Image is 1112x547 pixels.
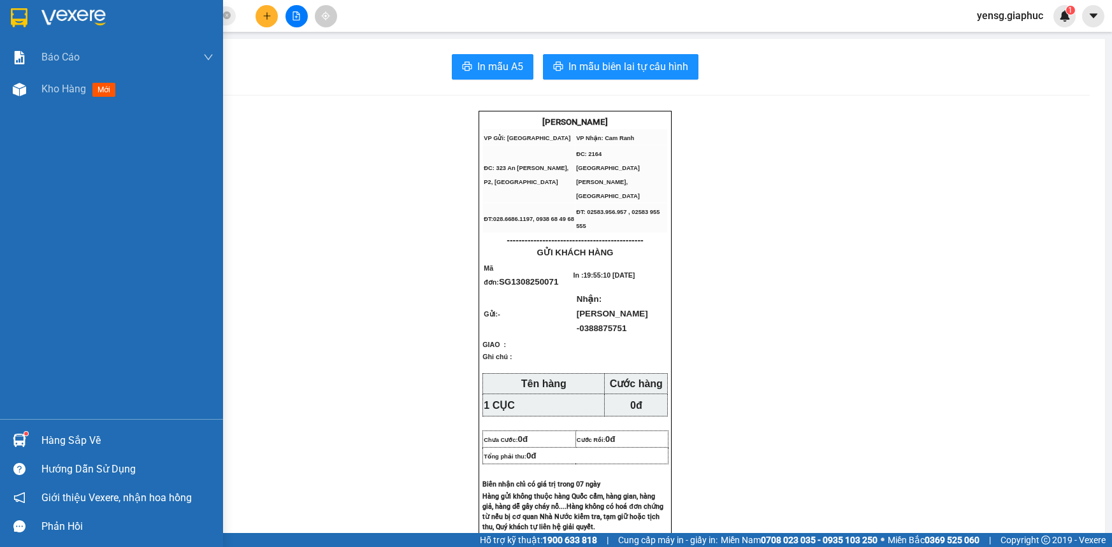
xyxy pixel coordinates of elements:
span: printer [553,61,563,73]
span: plus [263,11,271,20]
span: Gửi: [484,310,500,318]
span: caret-down [1088,10,1099,22]
span: VP Nhận: Cam Ranh [576,135,634,141]
span: 0đ [526,451,537,460]
span: In : [573,271,635,279]
span: In mẫu A5 [477,59,523,75]
span: ĐC: 2164 [GEOGRAPHIC_DATA][PERSON_NAME], [GEOGRAPHIC_DATA] [576,151,640,199]
span: Biên nhận chỉ có giá trị trong 07 ngày [482,480,600,488]
strong: Cước hàng [610,378,663,389]
span: Chưa Cước: [484,437,528,443]
span: 0đ [630,400,642,411]
div: Phản hồi [41,517,213,536]
span: ---------------------------------------------- [507,235,643,245]
span: VP Gửi: [GEOGRAPHIC_DATA] [484,135,570,141]
strong: Tên hàng [521,378,567,389]
button: printerIn mẫu A5 [452,54,533,80]
span: Cung cấp máy in - giấy in: [618,533,718,547]
span: ĐT: 02583.956.957 , 02583 955 555 [576,209,660,229]
span: 0đ [605,434,616,444]
span: GỬI KHÁCH HÀNG [537,248,614,257]
div: Hướng dẫn sử dụng [41,460,213,479]
span: Miền Bắc [888,533,979,547]
span: yensg.giaphuc [967,8,1053,24]
button: caret-down [1082,5,1104,27]
span: Hàng gửi không thuộc hàng Quốc cấm, hàng gian, hàng giả, hàng dễ gây cháy nổ....Hàng không có hoá... [482,492,663,531]
span: close-circle [223,11,231,19]
span: 1 CỤC [484,400,514,411]
span: Tổng phải thu: [484,453,536,460]
span: down [203,52,213,62]
span: ĐC: 323 An [PERSON_NAME], P2, [GEOGRAPHIC_DATA] [484,165,568,185]
span: mới [92,83,115,97]
span: 0đ [518,434,528,444]
span: Báo cáo [41,49,80,65]
button: aim [315,5,337,27]
span: In mẫu biên lai tự cấu hình [568,59,688,75]
span: close-circle [223,10,231,22]
span: : [496,278,558,286]
span: question-circle [13,463,25,475]
span: - [498,310,500,318]
span: 1 [1068,6,1072,15]
span: Ghi chú : [482,353,512,360]
span: ⚪️ [881,537,885,543]
span: | [607,533,609,547]
strong: [PERSON_NAME] [542,117,608,127]
span: printer [462,61,472,73]
span: ĐT:028.6686.1197, 0938 68 49 68 [484,216,574,222]
strong: 0369 525 060 [925,535,979,545]
span: Hỗ trợ kỹ thuật: [480,533,597,547]
img: solution-icon [13,51,26,64]
strong: 0708 023 035 - 0935 103 250 [761,535,877,545]
span: copyright [1041,536,1050,544]
span: Giới thiệu Vexere, nhận hoa hồng [41,490,192,506]
span: 0388875751 [579,323,626,333]
div: Hàng sắp về [41,431,213,450]
span: Miền Nam [721,533,877,547]
span: aim [321,11,330,20]
button: printerIn mẫu biên lai tự cấu hình [543,54,698,80]
span: Kho hàng [41,83,86,95]
span: GIAO : [482,341,524,348]
sup: 1 [1066,6,1075,15]
img: icon-new-feature [1059,10,1071,22]
span: | [989,533,991,547]
button: file-add [285,5,308,27]
img: warehouse-icon [13,83,26,96]
span: file-add [292,11,301,20]
span: [PERSON_NAME] - [577,309,648,333]
span: Nhận: [577,294,648,333]
span: notification [13,492,25,504]
span: message [13,520,25,532]
sup: 1 [24,432,28,436]
span: Cước Rồi: [577,437,616,443]
img: logo-vxr [11,8,27,27]
span: Mã đơn [484,264,496,286]
img: warehouse-icon [13,434,26,447]
span: SG1308250071 [499,277,558,287]
strong: 1900 633 818 [542,535,597,545]
button: plus [256,5,278,27]
span: 19:55:10 [DATE] [583,271,635,279]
